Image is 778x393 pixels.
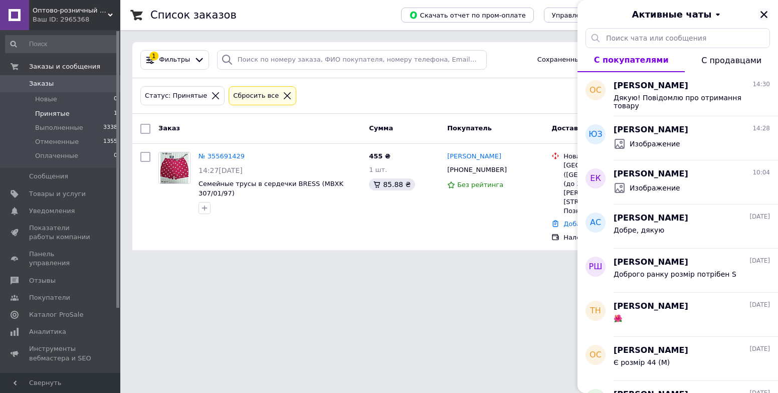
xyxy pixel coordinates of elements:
[33,15,120,24] div: Ваш ID: 2965368
[594,55,669,65] span: С покупателями
[614,80,688,92] span: [PERSON_NAME]
[149,52,158,61] div: 1
[551,124,622,132] span: Доставка и оплата
[35,123,83,132] span: Выполненные
[231,91,281,101] div: Сбросить все
[614,345,688,356] span: [PERSON_NAME]
[199,166,243,174] span: 14:27[DATE]
[614,94,756,110] span: Дякую! Повідомлю про отримання товару
[552,12,631,19] span: Управление статусами
[544,8,639,23] button: Управление статусами
[614,358,670,366] span: Є розмір 44 (М)
[409,11,526,20] span: Скачать отчет по пром-оплате
[369,124,393,132] span: Сумма
[577,293,778,337] button: ТН[PERSON_NAME][DATE]🌺
[29,310,83,319] span: Каталог ProSale
[614,270,736,278] span: Доброго ранку розмір потрібен S
[577,337,778,381] button: ОС[PERSON_NAME][DATE]Є розмір 44 (М)
[630,183,680,193] span: Изображение
[401,8,534,23] button: Скачать отчет по пром-оплате
[577,205,778,249] button: АС[PERSON_NAME][DATE]Добре, дякую
[632,8,712,21] span: Активные чаты
[701,56,761,65] span: С продавцами
[103,123,117,132] span: 3338
[606,8,750,21] button: Активные чаты
[614,213,688,224] span: [PERSON_NAME]
[752,124,770,133] span: 14:28
[752,80,770,89] span: 14:30
[614,257,688,268] span: [PERSON_NAME]
[590,349,602,361] span: ОС
[29,293,70,302] span: Покупатели
[563,220,608,228] a: Добавить ЭН
[29,79,54,88] span: Заказы
[614,226,664,234] span: Добре, дякую
[563,233,669,242] div: Наложенный платеж
[752,168,770,177] span: 10:04
[614,124,688,136] span: [PERSON_NAME]
[29,250,93,268] span: Панель управления
[217,50,487,70] input: Поиск по номеру заказа, ФИО покупателя, номеру телефона, Email, номеру накладной
[29,62,100,71] span: Заказы и сообщения
[103,137,117,146] span: 1355
[35,137,79,146] span: Отмененные
[614,301,688,312] span: [PERSON_NAME]
[537,55,619,65] span: Сохраненные фильтры:
[577,48,685,72] button: С покупателями
[563,161,669,216] div: [GEOGRAPHIC_DATA] ([GEOGRAPHIC_DATA].), №68 (до 30 кг): вул. [PERSON_NAME][STREET_ADDRESS] (м. По...
[589,129,603,140] span: ЮЗ
[158,152,190,184] a: Фото товару
[447,124,492,132] span: Покупатель
[590,217,601,229] span: АС
[114,151,117,160] span: 0
[35,95,57,104] span: Новые
[5,35,118,53] input: Поиск
[35,151,78,160] span: Оплаченные
[159,55,190,65] span: Фильтры
[29,172,68,181] span: Сообщения
[590,173,601,184] span: ЕК
[447,152,501,161] a: [PERSON_NAME]
[29,276,56,285] span: Отзывы
[614,314,622,322] span: 🌺
[577,160,778,205] button: ЕК[PERSON_NAME]10:04Изображение
[369,152,391,160] span: 455 ₴
[160,152,188,183] img: Фото товару
[445,163,509,176] div: [PHONE_NUMBER]
[114,109,117,118] span: 1
[630,139,680,149] span: Изображение
[749,213,770,221] span: [DATE]
[749,345,770,353] span: [DATE]
[35,109,70,118] span: Принятые
[114,95,117,104] span: 0
[589,261,603,273] span: РШ
[29,327,66,336] span: Аналитика
[758,9,770,21] button: Закрыть
[158,124,180,132] span: Заказ
[29,344,93,362] span: Инструменты вебмастера и SEO
[29,207,75,216] span: Уведомления
[33,6,108,15] span: Оптово-розничный интернет магазин "Francheska"
[577,249,778,293] button: РШ[PERSON_NAME][DATE]Доброго ранку розмір потрібен S
[199,180,343,197] a: Семейные трусы в сердечки BRESS (MBXK 307/01/97)
[29,371,93,389] span: Управление сайтом
[150,9,237,21] h1: Список заказов
[369,166,387,173] span: 1 шт.
[749,301,770,309] span: [DATE]
[577,72,778,116] button: ОС[PERSON_NAME]14:30Дякую! Повідомлю про отримання товару
[577,116,778,160] button: ЮЗ[PERSON_NAME]14:28Изображение
[590,85,602,96] span: ОС
[563,152,669,161] div: Нова Пошта
[199,152,245,160] a: № 355691429
[749,257,770,265] span: [DATE]
[614,168,688,180] span: [PERSON_NAME]
[457,181,503,188] span: Без рейтинга
[590,305,601,317] span: ТН
[586,28,770,48] input: Поиск чата или сообщения
[685,48,778,72] button: С продавцами
[29,189,86,199] span: Товары и услуги
[143,91,209,101] div: Статус: Принятые
[369,178,415,190] div: 85.88 ₴
[29,224,93,242] span: Показатели работы компании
